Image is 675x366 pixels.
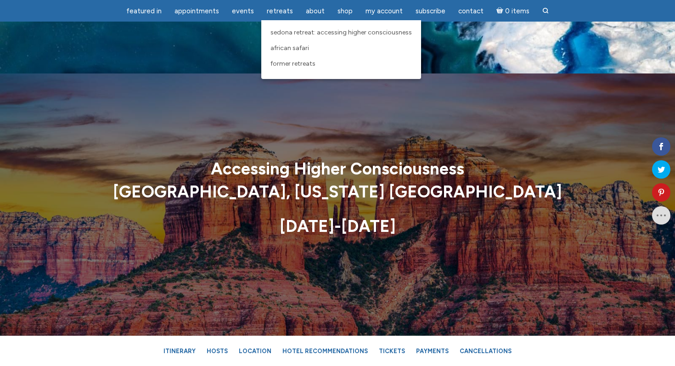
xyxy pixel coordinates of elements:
[305,56,389,72] a: The Lighter Side Show
[416,7,445,15] span: Subscribe
[306,7,325,15] span: About
[309,28,375,36] span: [PERSON_NAME]’s Story
[455,343,516,359] a: Cancellations
[656,123,670,131] span: 1
[496,7,505,15] i: Cart
[505,8,529,15] span: 0 items
[453,2,489,20] a: Contact
[211,159,464,179] strong: Accessing Higher Consciousness
[278,343,372,359] a: Hotel Recommendations
[266,40,416,56] a: African Safari
[174,7,219,15] span: Appointments
[270,28,412,36] span: Sedona Retreat: Accessing Higher Consciousness
[458,7,484,15] span: Contact
[266,25,416,40] a: Sedona Retreat: Accessing Higher Consciousness
[232,7,254,15] span: Events
[656,131,670,135] span: Shares
[126,7,162,15] span: featured in
[300,2,330,20] a: About
[491,1,535,20] a: Cart0 items
[280,216,396,236] strong: [DATE]-[DATE]
[169,2,225,20] a: Appointments
[309,44,332,52] span: JB Team
[270,60,315,68] span: Former Retreats
[266,56,416,72] a: Former Retreats
[366,7,403,15] span: My Account
[332,2,358,20] a: Shop
[337,7,353,15] span: Shop
[305,72,389,87] a: JBMentorship
[113,182,562,202] strong: [GEOGRAPHIC_DATA], [US_STATE] [GEOGRAPHIC_DATA]
[360,2,408,20] a: My Account
[410,2,451,20] a: Subscribe
[411,343,453,359] a: Payments
[234,343,276,359] a: Location
[261,2,298,20] a: Retreats
[309,75,350,83] span: JBMentorship
[202,343,232,359] a: Hosts
[270,44,309,52] span: African Safari
[374,343,410,359] a: Tickets
[305,87,389,103] a: JBMentorship Graduates
[305,25,389,40] a: [PERSON_NAME]’s Story
[305,40,389,56] a: JB Team
[309,60,370,68] span: The Lighter Side Show
[159,343,200,359] a: Itinerary
[309,91,382,99] span: JBMentorship Graduates
[267,7,293,15] span: Retreats
[226,2,259,20] a: Events
[121,2,167,20] a: featured in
